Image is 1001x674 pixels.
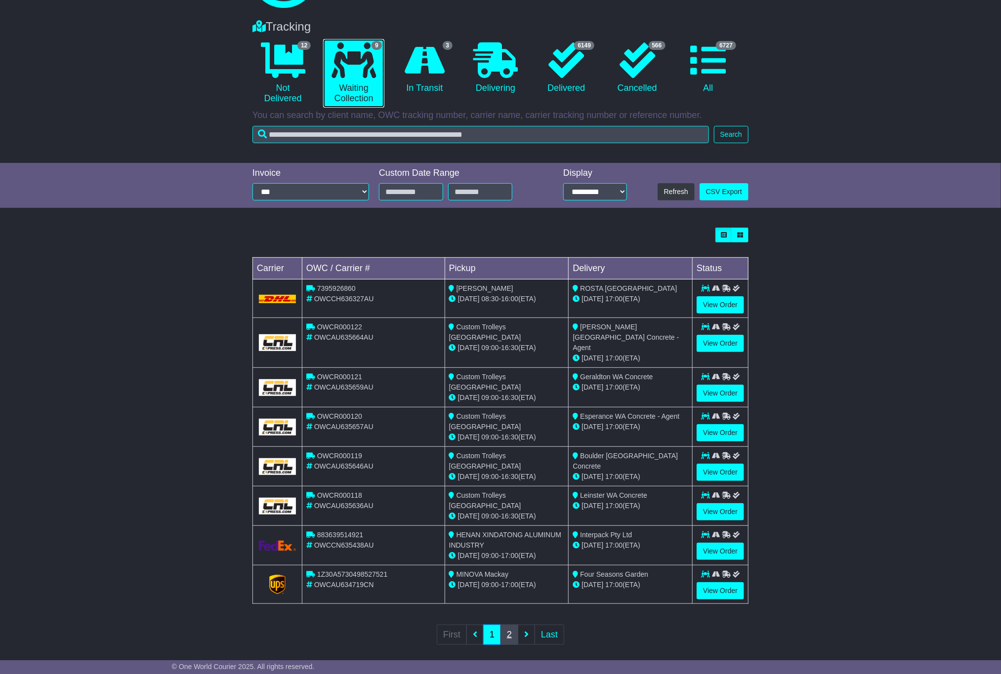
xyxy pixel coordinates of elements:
span: [DATE] [582,541,603,549]
div: (ETA) [573,422,688,432]
span: 566 [649,41,666,50]
span: [DATE] [582,423,603,431]
span: OWCR000120 [317,412,362,420]
span: OWCCN635438AU [314,541,374,549]
span: 883639514921 [317,531,363,539]
span: 17:00 [605,354,623,362]
img: GetCarrierServiceLogo [259,541,296,551]
td: Carrier [253,258,302,279]
span: 17:00 [501,552,518,559]
span: 1Z30A5730498527521 [317,570,387,578]
span: 16:30 [501,473,518,480]
div: (ETA) [573,540,688,551]
span: Leinster WA Concrete [580,491,647,499]
img: GetCarrierServiceLogo [259,419,296,436]
a: 3 In Transit [394,39,455,97]
td: OWC / Carrier # [302,258,445,279]
div: - (ETA) [449,511,565,521]
a: View Order [697,543,744,560]
a: View Order [697,385,744,402]
span: 17:00 [605,423,623,431]
div: - (ETA) [449,393,565,403]
span: MINOVA Mackay [457,570,509,578]
img: GetCarrierServiceLogo [259,334,296,351]
a: View Order [697,464,744,481]
span: HENAN XINDATONG ALUMINUM INDUSTRY [449,531,562,549]
span: OWCAU635646AU [314,462,374,470]
span: 09:00 [482,344,499,352]
td: Delivery [569,258,693,279]
a: View Order [697,296,744,314]
span: Esperance WA Concrete - Agent [580,412,679,420]
div: - (ETA) [449,580,565,590]
div: - (ETA) [449,432,565,442]
td: Pickup [445,258,569,279]
span: [DATE] [458,581,480,589]
div: (ETA) [573,501,688,511]
img: GetCarrierServiceLogo [259,458,296,475]
img: GetCarrierServiceLogo [269,575,286,595]
span: 09:00 [482,394,499,401]
div: - (ETA) [449,551,565,561]
span: 16:30 [501,344,518,352]
span: [DATE] [458,344,480,352]
span: [DATE] [582,383,603,391]
a: 6149 Delivered [536,39,597,97]
button: Refresh [658,183,695,200]
span: [DATE] [458,394,480,401]
span: 17:00 [605,581,623,589]
span: 17:00 [605,295,623,303]
img: GetCarrierServiceLogo [259,379,296,396]
span: © One World Courier 2025. All rights reserved. [172,663,315,671]
a: 566 Cancelled [607,39,667,97]
span: [DATE] [582,502,603,510]
span: OWCAU635657AU [314,423,374,431]
span: Geraldton WA Concrete [580,373,653,381]
span: OWCAU635664AU [314,333,374,341]
span: 09:00 [482,473,499,480]
span: 7395926860 [317,284,356,292]
span: 16:30 [501,433,518,441]
div: (ETA) [573,382,688,393]
span: 6727 [716,41,736,50]
span: [DATE] [582,473,603,480]
span: Custom Trolleys [GEOGRAPHIC_DATA] [449,412,521,431]
span: Custom Trolleys [GEOGRAPHIC_DATA] [449,373,521,391]
span: OWCCH636327AU [314,295,374,303]
span: 17:00 [605,383,623,391]
div: Tracking [248,20,753,34]
span: OWCR000119 [317,452,362,460]
span: OWCAU635659AU [314,383,374,391]
span: [PERSON_NAME] [GEOGRAPHIC_DATA] Concrete - Agent [573,323,679,352]
span: OWCR000121 [317,373,362,381]
span: [DATE] [458,433,480,441]
a: View Order [697,582,744,599]
span: [DATE] [582,354,603,362]
span: OWCAU635636AU [314,502,374,510]
a: 6727 All [678,39,739,97]
div: (ETA) [573,472,688,482]
div: Invoice [252,168,369,179]
span: [DATE] [458,473,480,480]
span: [DATE] [582,581,603,589]
a: View Order [697,424,744,441]
span: Boulder [GEOGRAPHIC_DATA] Concrete [573,452,678,470]
a: CSV Export [700,183,749,200]
span: 17:00 [605,541,623,549]
div: Display [563,168,627,179]
div: (ETA) [573,353,688,363]
span: 17:00 [501,581,518,589]
span: [DATE] [582,295,603,303]
span: 17:00 [605,473,623,480]
span: Custom Trolleys [GEOGRAPHIC_DATA] [449,323,521,341]
span: Four Seasons Garden [580,570,648,578]
span: Interpack Pty Ltd [580,531,632,539]
span: 09:00 [482,512,499,520]
p: You can search by client name, OWC tracking number, carrier name, carrier tracking number or refe... [252,110,749,121]
span: 08:30 [482,295,499,303]
span: 16:30 [501,394,518,401]
span: Custom Trolleys [GEOGRAPHIC_DATA] [449,491,521,510]
a: View Order [697,503,744,520]
span: 09:00 [482,581,499,589]
span: OWCR000118 [317,491,362,499]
